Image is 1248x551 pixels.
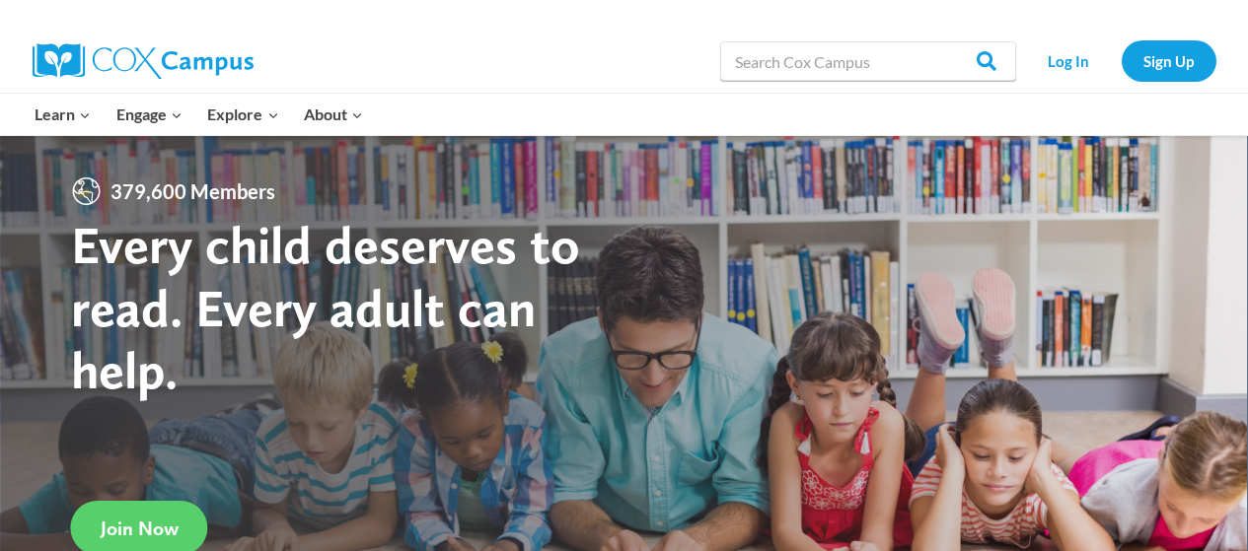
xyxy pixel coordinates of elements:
span: Learn [35,102,91,127]
input: Search Cox Campus [720,41,1016,81]
span: Explore [207,102,278,127]
a: Sign Up [1122,40,1216,81]
span: Join Now [101,517,179,540]
strong: Every child deserves to read. Every adult can help. [71,213,580,401]
span: 379,600 Members [103,175,283,207]
nav: Secondary Navigation [1026,40,1216,81]
a: Log In [1026,40,1112,81]
nav: Primary Navigation [23,94,376,135]
img: Cox Campus [33,43,254,79]
span: About [304,102,363,127]
span: Engage [116,102,183,127]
